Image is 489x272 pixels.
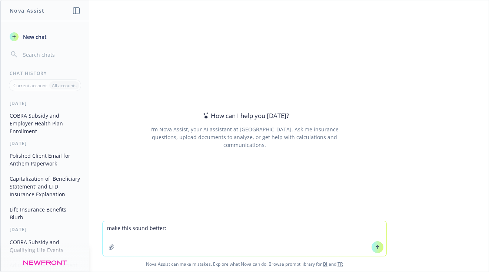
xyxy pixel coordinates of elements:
[200,111,289,121] div: How can I help you [DATE]?
[7,150,83,170] button: Polished Client Email for Anthem Paperwork
[7,236,83,256] button: COBRA Subsidy and Qualifying Life Events
[1,226,89,233] div: [DATE]
[21,33,47,41] span: New chat
[21,49,80,60] input: Search chats
[7,109,83,137] button: COBRA Subsidy and Employer Health Plan Enrollment
[7,173,83,200] button: Capitalization of 'Beneficiary Statement' and LTD Insurance Explanation
[1,140,89,147] div: [DATE]
[13,82,47,89] p: Current account
[52,82,77,89] p: All accounts
[3,256,486,272] span: Nova Assist can make mistakes. Explore what Nova can do: Browse prompt library for and
[7,203,83,223] button: Life Insurance Benefits Blurb
[1,100,89,106] div: [DATE]
[140,125,349,149] div: I'm Nova Assist, your AI assistant at [GEOGRAPHIC_DATA]. Ask me insurance questions, upload docum...
[323,261,327,267] a: BI
[10,7,44,14] h1: Nova Assist
[7,30,83,43] button: New chat
[337,261,343,267] a: TR
[103,221,386,256] textarea: make this sound better:
[1,70,89,76] div: Chat History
